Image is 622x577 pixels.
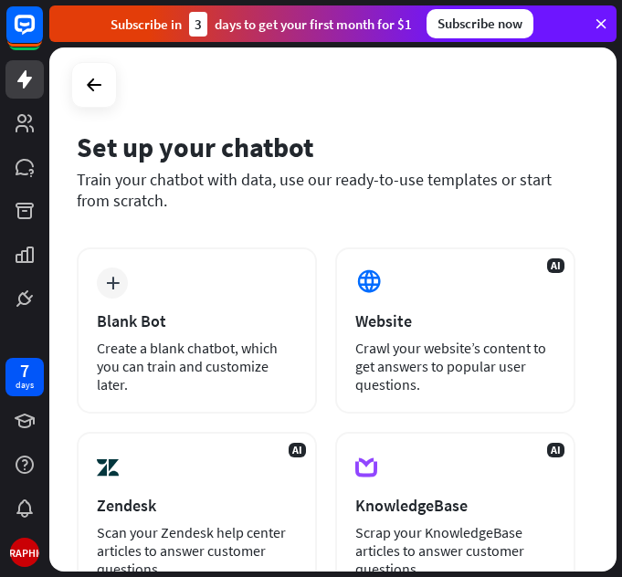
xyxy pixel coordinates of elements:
div: Website [355,310,555,331]
span: AI [547,258,564,273]
div: Create a blank chatbot, which you can train and customize later. [97,339,297,393]
div: KnowledgeBase [355,495,555,516]
div: Blank Bot [97,310,297,331]
div: Set up your chatbot [77,130,575,164]
div: Crawl your website’s content to get answers to popular user questions. [355,339,555,393]
div: Subscribe in days to get your first month for $1 [111,12,412,37]
div: 7 [20,362,29,379]
div: days [16,379,34,392]
div: 3 [189,12,207,37]
div: Train your chatbot with data, use our ready-to-use templates or start from scratch. [77,169,575,211]
a: 7 days [5,358,44,396]
div: [DEMOGRAPHIC_DATA] [10,538,39,567]
i: plus [106,277,120,289]
div: Subscribe now [427,9,533,38]
span: AI [547,443,564,457]
div: Zendesk [97,495,297,516]
span: AI [289,443,306,457]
